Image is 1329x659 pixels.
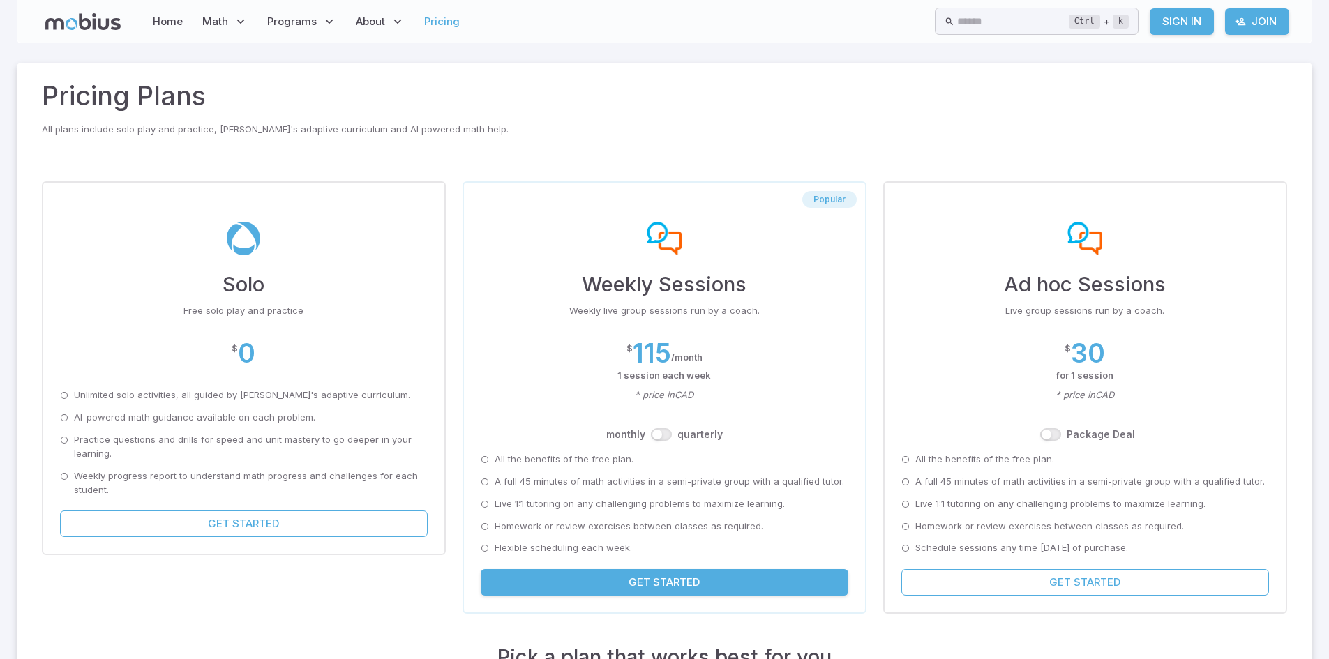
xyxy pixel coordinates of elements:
p: $ [626,342,633,356]
label: Package Deal [1067,427,1135,441]
p: $ [232,342,238,356]
a: Join [1225,8,1289,35]
label: month ly [606,427,645,441]
p: Free solo play and practice [60,304,428,318]
a: Pricing [420,6,464,38]
p: Unlimited solo activities, all guided by [PERSON_NAME]'s adaptive curriculum. [74,388,410,402]
img: solo-plan-img [226,222,261,255]
button: Get Started [481,569,848,596]
p: Homework or review exercises between classes as required. [495,520,763,533]
div: + [1069,13,1129,30]
button: Get Started [901,569,1269,596]
a: Home [149,6,187,38]
p: for 1 session [901,369,1269,383]
p: / month [671,351,703,365]
span: Popular [802,194,857,205]
p: Flexible scheduling each week. [495,541,632,555]
h3: Ad hoc Sessions [901,269,1269,300]
p: Homework or review exercises between classes as required. [915,520,1184,533]
button: Get Started [60,510,428,537]
p: All plans include solo play and practice, [PERSON_NAME]'s adaptive curriculum and AI powered math... [42,123,1287,137]
p: Weekly progress report to understand math progress and challenges for each student. [74,469,428,497]
img: weekly-sessions-plan-img [647,222,682,255]
img: ad-hoc sessions-plan-img [1067,222,1102,255]
label: quarterly [677,427,723,441]
p: Weekly live group sessions run by a coach. [481,304,848,318]
kbd: Ctrl [1069,15,1100,29]
p: Schedule sessions any time [DATE] of purchase. [915,541,1128,555]
p: Live 1:1 tutoring on any challenging problems to maximize learning. [495,497,785,511]
p: Practice questions and drills for speed and unit mastery to go deeper in your learning. [74,433,428,461]
p: All the benefits of the free plan. [495,453,633,467]
span: About [356,14,385,29]
span: Programs [267,14,317,29]
p: A full 45 minutes of math activities in a semi-private group with a qualified tutor. [495,475,844,489]
p: $ [1065,342,1071,356]
h3: Weekly Sessions [481,269,848,300]
p: Live 1:1 tutoring on any challenging problems to maximize learning. [915,497,1206,511]
p: 1 session each week [481,369,848,383]
span: Math [202,14,228,29]
p: AI-powered math guidance available on each problem. [74,411,315,425]
h2: 0 [238,338,255,368]
p: Live group sessions run by a coach. [901,304,1269,318]
p: A full 45 minutes of math activities in a semi-private group with a qualified tutor. [915,475,1265,489]
kbd: k [1113,15,1129,29]
h2: 30 [1071,338,1105,368]
p: * price in CAD [901,388,1269,402]
h3: Solo [60,269,428,300]
h2: 115 [633,338,671,368]
a: Sign In [1150,8,1214,35]
p: All the benefits of the free plan. [915,453,1054,467]
p: * price in CAD [481,388,848,402]
h2: Pricing Plans [42,77,1287,116]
